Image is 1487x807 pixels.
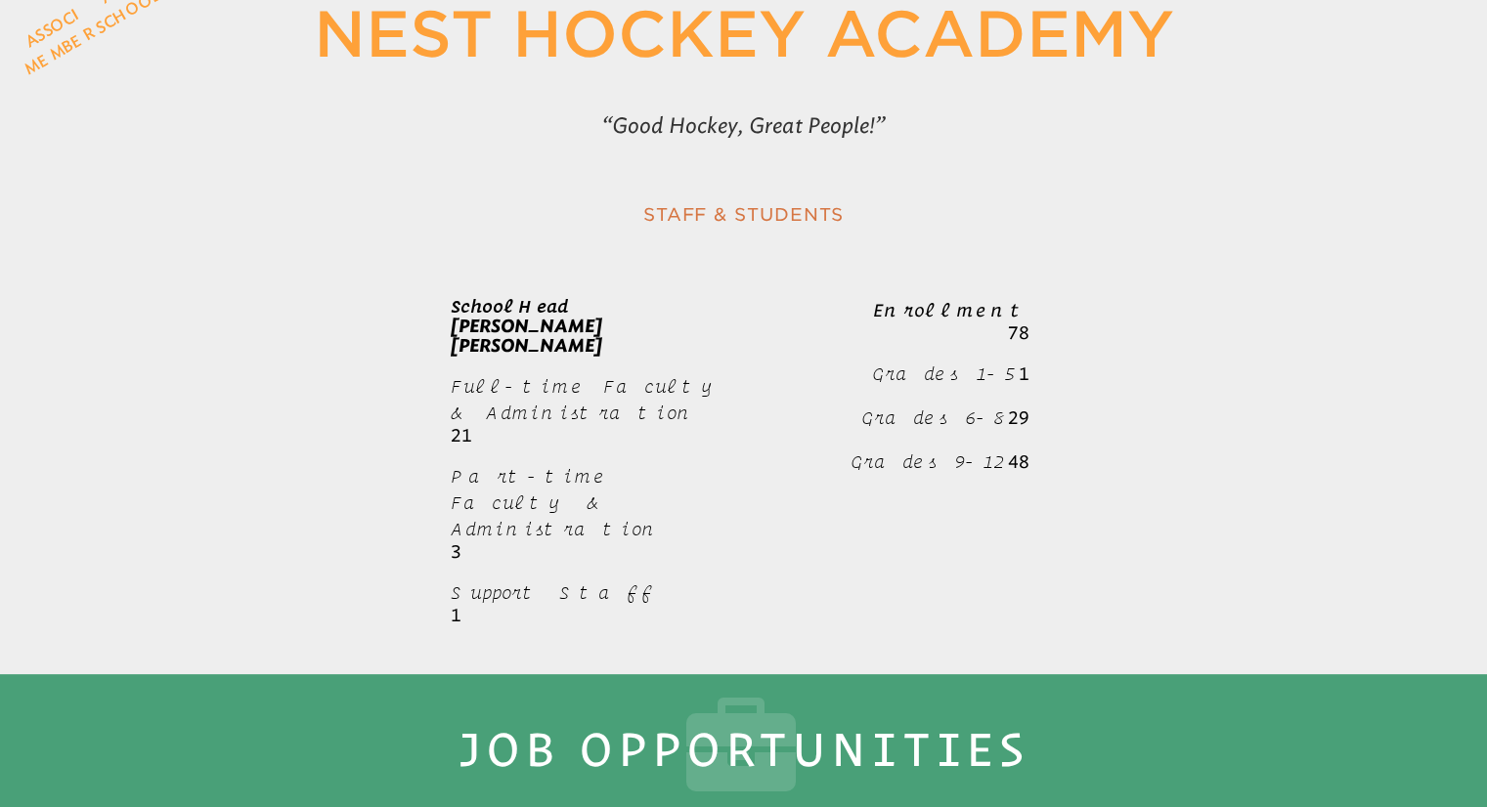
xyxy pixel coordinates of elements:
[451,466,661,539] span: Part-time Faculty & Administration
[451,335,602,357] span: [PERSON_NAME]
[451,316,602,337] span: [PERSON_NAME]
[451,425,472,446] b: 21
[451,605,461,626] b: 1
[851,451,1004,472] span: Grades 9-12
[873,300,1029,320] b: Enrollment
[872,363,1015,384] span: Grades 1-5
[1008,322,1029,344] span: 78
[303,103,1183,149] p: Good Hockey, Great People!
[1019,363,1029,385] b: 1
[326,196,1162,233] h2: Staff & Students
[451,376,722,423] span: Full-time Faculty & Administration
[451,582,656,603] span: Support Staff
[451,541,461,563] b: 3
[1008,407,1029,429] b: 29
[861,407,1004,428] span: Grades 6-8
[451,296,571,317] span: School Head
[241,737,1246,807] h1: Job Opportunities
[1008,451,1029,473] b: 48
